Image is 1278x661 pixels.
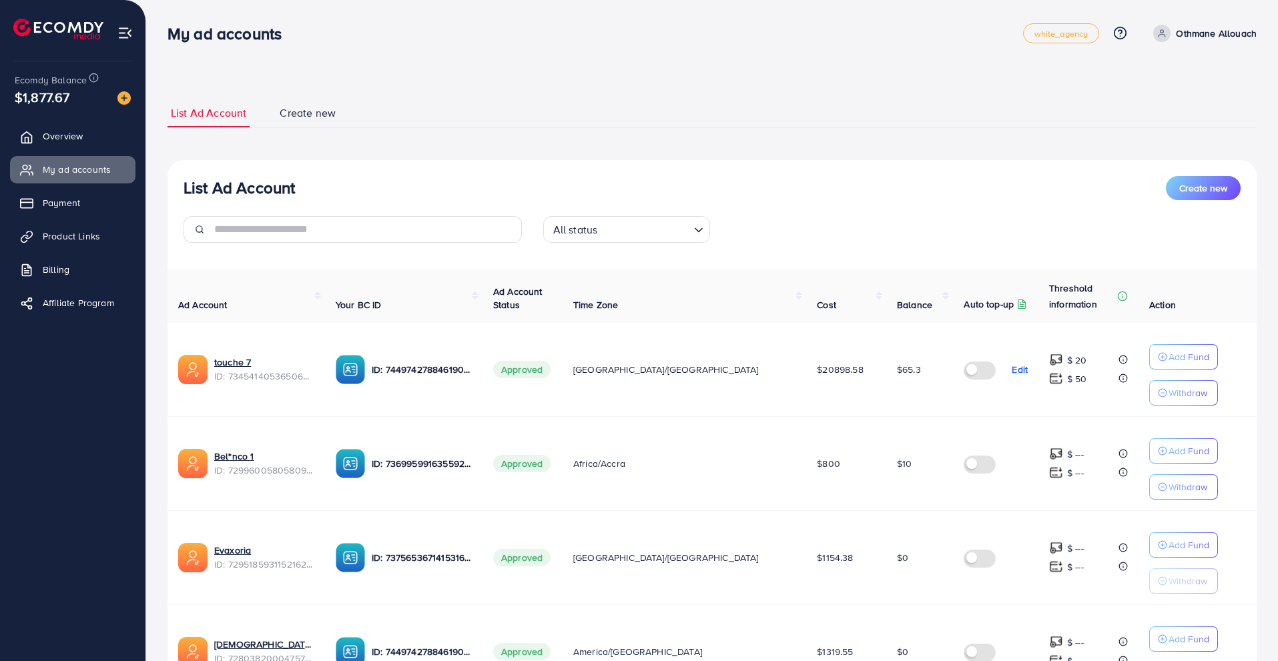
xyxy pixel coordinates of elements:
[10,123,135,149] a: Overview
[214,356,314,383] div: <span class='underline'>touche 7</span></br>7345414053650628609
[493,361,551,378] span: Approved
[1169,443,1209,459] p: Add Fund
[897,457,912,470] span: $10
[1221,601,1268,651] iframe: Chat
[1149,474,1218,500] button: Withdraw
[1067,559,1084,575] p: $ ---
[897,645,908,658] span: $0
[1067,352,1087,368] p: $ 20
[1049,560,1063,574] img: top-up amount
[1169,479,1207,495] p: Withdraw
[117,25,133,41] img: menu
[543,216,710,243] div: Search for option
[372,362,472,378] p: ID: 7449742788461903889
[178,355,208,384] img: ic-ads-acc.e4c84228.svg
[10,189,135,216] a: Payment
[573,298,618,311] span: Time Zone
[43,229,100,243] span: Product Links
[1023,23,1100,43] a: white_agency
[214,544,314,571] div: <span class='underline'>Evaxoria</span></br>7295185931152162818
[1169,349,1209,365] p: Add Fund
[214,356,314,369] a: touche 7
[336,543,365,572] img: ic-ba-acc.ded83a64.svg
[336,449,365,478] img: ic-ba-acc.ded83a64.svg
[817,363,863,376] span: $20898.58
[214,450,314,463] a: Bel*nco 1
[15,73,87,87] span: Ecomdy Balance
[336,298,382,311] span: Your BC ID
[897,363,921,376] span: $65.3
[10,223,135,249] a: Product Links
[372,456,472,472] p: ID: 7369959916355928081
[13,19,103,39] img: logo
[964,296,1014,312] p: Auto top-up
[10,156,135,183] a: My ad accounts
[817,551,853,564] span: $1154.38
[1067,465,1084,481] p: $ ---
[817,645,853,658] span: $1319.55
[1148,25,1257,42] a: Othmane Allouach
[178,449,208,478] img: ic-ads-acc.e4c84228.svg
[897,298,932,311] span: Balance
[214,464,314,477] span: ID: 7299600580580900865
[1149,532,1218,558] button: Add Fund
[601,217,688,239] input: Search for option
[171,105,246,121] span: List Ad Account
[372,644,472,660] p: ID: 7449742788461903889
[1149,380,1218,406] button: Withdraw
[280,105,336,121] span: Create new
[1049,280,1114,312] p: Threshold information
[1067,446,1084,462] p: $ ---
[43,196,80,209] span: Payment
[1067,634,1084,650] p: $ ---
[168,24,292,43] h3: My ad accounts
[214,638,314,651] a: [DEMOGRAPHIC_DATA] 1
[1012,362,1028,378] p: Edit
[214,544,314,557] a: Evaxoria
[43,163,111,176] span: My ad accounts
[817,298,836,311] span: Cost
[336,355,365,384] img: ic-ba-acc.ded83a64.svg
[897,551,908,564] span: $0
[493,643,551,660] span: Approved
[1049,447,1063,461] img: top-up amount
[1049,372,1063,386] img: top-up amount
[573,645,702,658] span: America/[GEOGRAPHIC_DATA]
[493,549,551,566] span: Approved
[117,91,131,105] img: image
[1179,181,1227,195] span: Create new
[184,178,295,197] h3: List Ad Account
[573,363,759,376] span: [GEOGRAPHIC_DATA]/[GEOGRAPHIC_DATA]
[1149,438,1218,464] button: Add Fund
[1176,25,1257,41] p: Othmane Allouach
[1149,298,1176,311] span: Action
[178,543,208,572] img: ic-ads-acc.e4c84228.svg
[1169,573,1207,589] p: Withdraw
[372,550,472,566] p: ID: 7375653671415316497
[10,289,135,316] a: Affiliate Program
[1169,631,1209,647] p: Add Fund
[43,129,83,143] span: Overview
[551,220,601,239] span: All status
[817,457,840,470] span: $800
[43,296,114,309] span: Affiliate Program
[214,558,314,571] span: ID: 7295185931152162818
[1149,626,1218,652] button: Add Fund
[1049,466,1063,480] img: top-up amount
[573,551,759,564] span: [GEOGRAPHIC_DATA]/[GEOGRAPHIC_DATA]
[178,298,228,311] span: Ad Account
[573,457,625,470] span: Africa/Accra
[214,450,314,477] div: <span class='underline'>Bel*nco 1</span></br>7299600580580900865
[493,455,551,472] span: Approved
[1169,537,1209,553] p: Add Fund
[1049,635,1063,649] img: top-up amount
[1067,371,1087,387] p: $ 50
[43,263,69,276] span: Billing
[15,87,69,107] span: $1,877.67
[1149,344,1218,370] button: Add Fund
[1067,540,1084,556] p: $ ---
[1049,353,1063,367] img: top-up amount
[214,370,314,383] span: ID: 7345414053650628609
[1166,176,1241,200] button: Create new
